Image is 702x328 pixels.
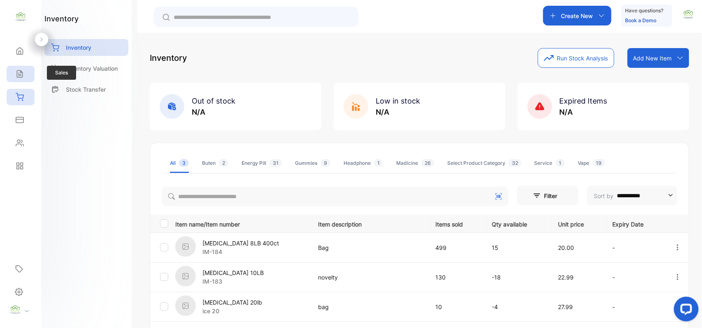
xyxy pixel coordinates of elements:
[321,159,330,167] span: 9
[578,159,605,167] div: Vape
[219,159,228,167] span: 2
[613,303,657,311] p: -
[170,159,189,167] div: All
[538,48,614,68] button: Run Stock Analysis
[66,64,118,73] p: Inventory Valuation
[435,303,475,311] p: 10
[492,273,542,282] p: -18
[318,273,419,282] p: novelty
[295,159,330,167] div: Gummies
[376,106,420,118] p: N/A
[192,97,235,105] span: Out of stock
[560,106,607,118] p: N/A
[44,39,128,56] a: Inventory
[318,243,419,252] p: Bag
[625,7,664,15] p: Have questions?
[625,17,657,23] a: Book a Demo
[447,159,521,167] div: Select Product Category
[561,12,593,20] p: Create New
[202,268,264,277] p: [MEDICAL_DATA] 10LB
[682,8,695,21] img: avatar
[492,303,542,311] p: -4
[202,307,262,315] p: ice 20
[66,43,91,52] p: Inventory
[543,6,611,25] button: Create New
[492,218,542,229] p: Qty available
[66,85,106,94] p: Stock Transfer
[556,159,565,167] span: 1
[14,11,27,23] img: logo
[344,159,383,167] div: Headphone
[535,159,565,167] div: Service
[179,159,189,167] span: 3
[558,244,574,251] span: 20.00
[558,274,574,281] span: 22.99
[202,159,228,167] div: Buten
[560,97,607,105] span: Expired Items
[192,106,235,118] p: N/A
[150,52,187,64] p: Inventory
[318,218,419,229] p: Item description
[202,298,262,307] p: [MEDICAL_DATA] 20lb
[613,243,657,252] p: -
[175,296,196,316] img: item
[421,159,434,167] span: 26
[667,293,702,328] iframe: LiveChat chat widget
[587,186,677,206] button: Sort by
[594,192,614,200] p: Sort by
[44,81,128,98] a: Stock Transfer
[270,159,282,167] span: 31
[9,304,21,316] img: profile
[175,218,308,229] p: Item name/Item number
[593,159,605,167] span: 19
[492,243,542,252] p: 15
[202,247,279,256] p: IM-184
[47,66,76,80] span: Sales
[376,97,420,105] span: Low in stock
[435,218,475,229] p: Items sold
[435,243,475,252] p: 499
[633,54,672,62] p: Add New Item
[202,277,264,286] p: IM-183
[318,303,419,311] p: bag
[509,159,521,167] span: 32
[682,6,695,25] button: avatar
[44,60,128,77] a: Inventory Valuation
[558,218,596,229] p: Unit price
[242,159,282,167] div: Energy Pill
[374,159,383,167] span: 1
[435,273,475,282] p: 130
[396,159,434,167] div: Madicine
[202,239,279,247] p: [MEDICAL_DATA] 8LB 400ct
[613,218,657,229] p: Expiry Date
[44,13,79,24] h1: inventory
[175,236,196,257] img: item
[613,273,657,282] p: -
[558,303,573,310] span: 27.99
[175,266,196,286] img: item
